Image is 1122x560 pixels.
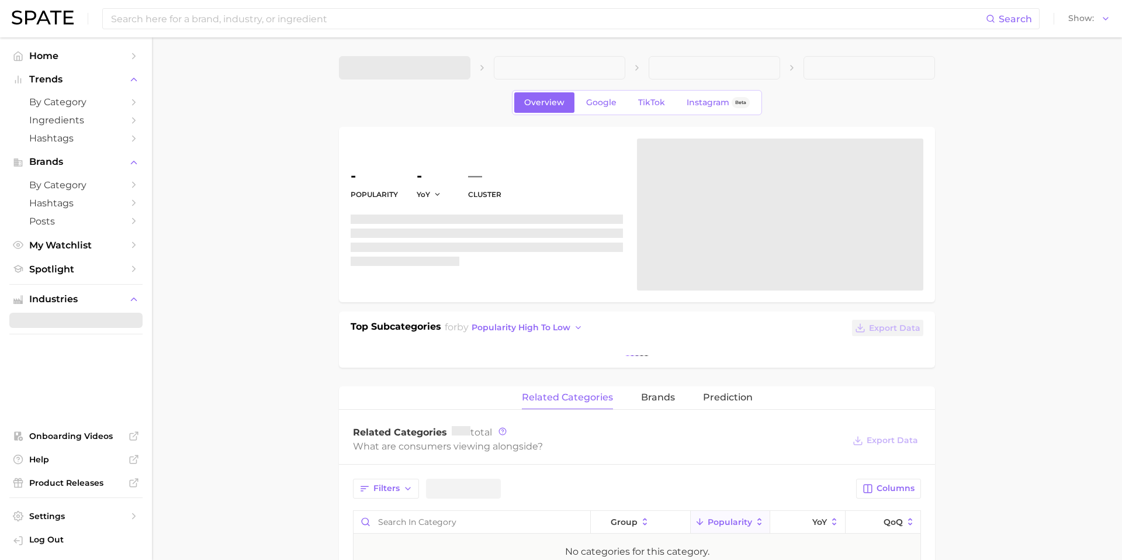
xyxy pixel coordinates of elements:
a: Hashtags [9,194,143,212]
span: for by [445,322,586,333]
button: Show [1065,11,1113,26]
a: Google [576,92,626,113]
a: TikTok [628,92,675,113]
a: My Watchlist [9,236,143,254]
span: Log Out [29,534,133,545]
span: by Category [29,179,123,191]
button: YoY [417,189,442,199]
a: Onboarding Videos [9,427,143,445]
a: Spotlight [9,260,143,278]
button: popularity high to low [469,320,586,336]
span: Ingredients [29,115,123,126]
a: Overview [514,92,574,113]
a: InstagramBeta [677,92,760,113]
span: related categories [522,392,613,403]
button: Export Data [850,433,921,449]
span: Google [586,98,617,108]
a: Help [9,451,143,468]
button: YoY [770,511,846,534]
span: Instagram [687,98,729,108]
span: Product Releases [29,478,123,488]
span: Trends [29,74,123,85]
button: Filters [353,479,419,499]
span: Related Categories [353,427,447,438]
dd: - [417,169,449,183]
span: Export Data [869,323,920,333]
span: Spotlight [29,264,123,275]
span: Settings [29,511,123,521]
a: by Category [9,176,143,194]
span: Filters [373,483,400,493]
span: Hashtags [29,133,123,144]
dd: - [351,169,398,183]
span: Posts [29,216,123,227]
span: My Watchlist [29,240,123,251]
span: YoY [812,517,827,527]
button: Trends [9,71,143,88]
span: brands [641,392,675,403]
span: Show [1068,15,1094,22]
a: Ingredients [9,111,143,129]
span: TikTok [638,98,665,108]
h1: Top Subcategories [351,320,441,337]
span: QoQ [884,517,903,527]
div: What are consumers viewing alongside ? [353,438,844,454]
span: Columns [877,483,915,493]
button: Export Data [852,320,923,336]
button: Popularity [691,511,770,534]
a: Settings [9,507,143,525]
span: Hashtags [29,198,123,209]
span: Prediction [703,392,753,403]
span: YoY [417,189,430,199]
button: Brands [9,153,143,171]
div: No categories for this category. [565,545,709,559]
a: Home [9,47,143,65]
span: popularity high to low [472,323,570,333]
span: Onboarding Videos [29,431,123,441]
span: Search [999,13,1032,25]
span: Industries [29,294,123,305]
span: group [611,517,638,527]
input: Search in category [354,511,590,533]
span: by Category [29,96,123,108]
button: Industries [9,291,143,308]
dt: cluster [468,188,501,202]
span: Beta [735,98,746,108]
a: by Category [9,93,143,111]
img: SPATE [12,11,74,25]
input: Search here for a brand, industry, or ingredient [110,9,986,29]
span: Help [29,454,123,465]
button: group [591,511,690,534]
button: Columns [856,479,921,499]
a: Hashtags [9,129,143,147]
span: Export Data [867,435,918,445]
span: Home [29,50,123,61]
a: Log out. Currently logged in with e-mail mathilde@spate.nyc. [9,531,143,551]
span: total [452,427,492,438]
a: Posts [9,212,143,230]
span: Overview [524,98,565,108]
dt: Popularity [351,188,398,202]
span: — [468,169,482,183]
button: QoQ [846,511,920,534]
span: Popularity [708,517,752,527]
span: Brands [29,157,123,167]
a: Product Releases [9,474,143,492]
